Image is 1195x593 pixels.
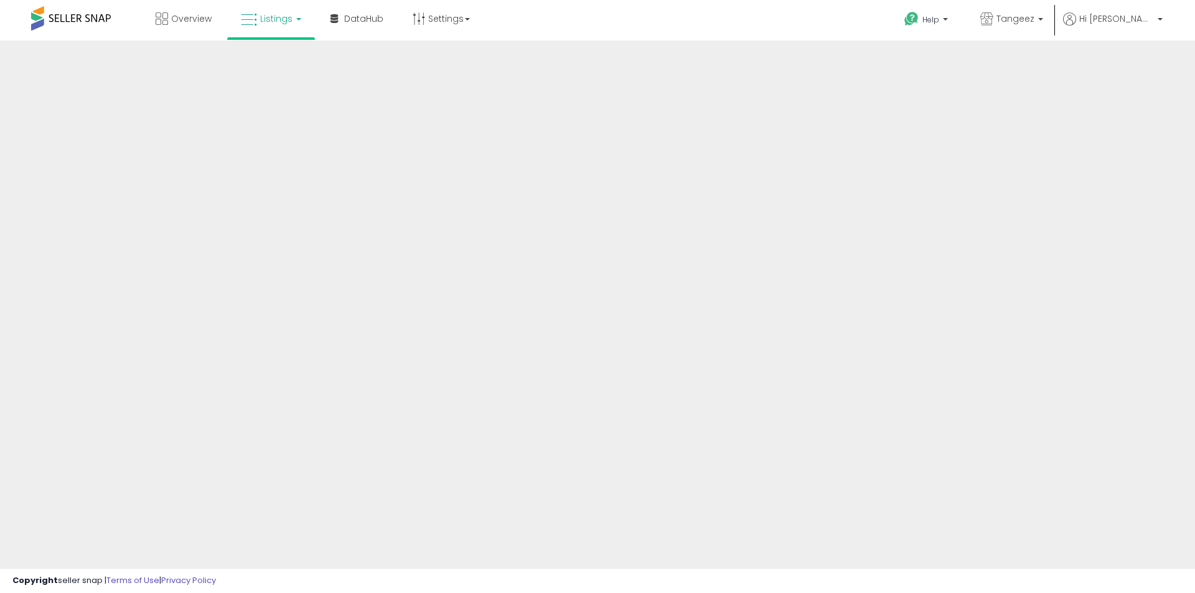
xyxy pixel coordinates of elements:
[1079,12,1154,25] span: Hi [PERSON_NAME]
[922,14,939,25] span: Help
[894,2,960,40] a: Help
[171,12,212,25] span: Overview
[1063,12,1163,40] a: Hi [PERSON_NAME]
[996,12,1034,25] span: Tangeez
[904,11,919,27] i: Get Help
[344,12,383,25] span: DataHub
[260,12,293,25] span: Listings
